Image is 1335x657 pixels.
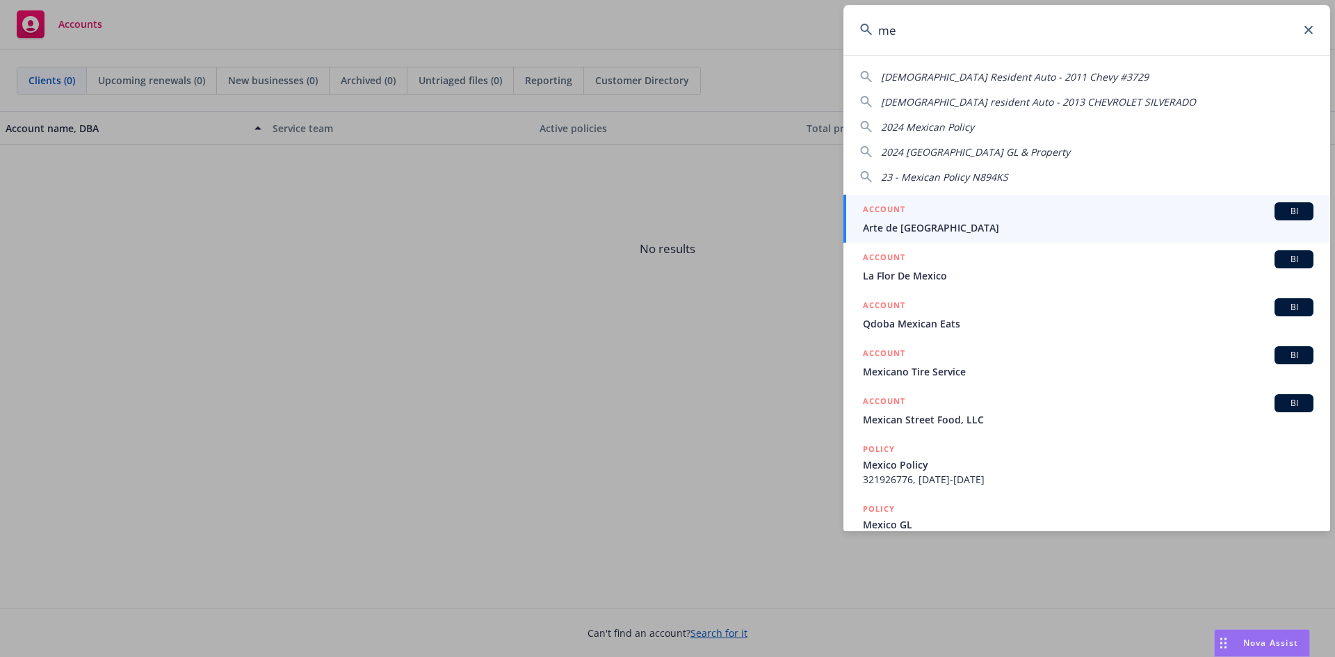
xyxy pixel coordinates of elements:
[881,95,1196,108] span: [DEMOGRAPHIC_DATA] resident Auto - 2013 CHEVROLET SILVERADO
[1280,349,1308,362] span: BI
[843,195,1330,243] a: ACCOUNTBIArte de [GEOGRAPHIC_DATA]
[863,502,895,516] h5: POLICY
[863,250,905,267] h5: ACCOUNT
[863,364,1313,379] span: Mexicano Tire Service
[863,202,905,219] h5: ACCOUNT
[843,435,1330,494] a: POLICYMexico Policy321926776, [DATE]-[DATE]
[863,220,1313,235] span: Arte de [GEOGRAPHIC_DATA]
[843,5,1330,55] input: Search...
[881,70,1149,83] span: [DEMOGRAPHIC_DATA] Resident Auto - 2011 Chevy #3729
[1280,253,1308,266] span: BI
[863,298,905,315] h5: ACCOUNT
[863,346,905,363] h5: ACCOUNT
[1280,205,1308,218] span: BI
[863,457,1313,472] span: Mexico Policy
[1214,629,1310,657] button: Nova Assist
[863,412,1313,427] span: Mexican Street Food, LLC
[863,517,1313,532] span: Mexico GL
[863,394,905,411] h5: ACCOUNT
[843,494,1330,554] a: POLICYMexico GL
[843,291,1330,339] a: ACCOUNTBIQdoba Mexican Eats
[1215,630,1232,656] div: Drag to move
[1243,637,1298,649] span: Nova Assist
[881,170,1008,184] span: 23 - Mexican Policy N894KS
[843,243,1330,291] a: ACCOUNTBILa Flor De Mexico
[881,145,1070,159] span: 2024 [GEOGRAPHIC_DATA] GL & Property
[843,339,1330,387] a: ACCOUNTBIMexicano Tire Service
[863,442,895,456] h5: POLICY
[1280,301,1308,314] span: BI
[843,387,1330,435] a: ACCOUNTBIMexican Street Food, LLC
[881,120,974,133] span: 2024 Mexican Policy
[863,268,1313,283] span: La Flor De Mexico
[863,316,1313,331] span: Qdoba Mexican Eats
[1280,397,1308,409] span: BI
[863,472,1313,487] span: 321926776, [DATE]-[DATE]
